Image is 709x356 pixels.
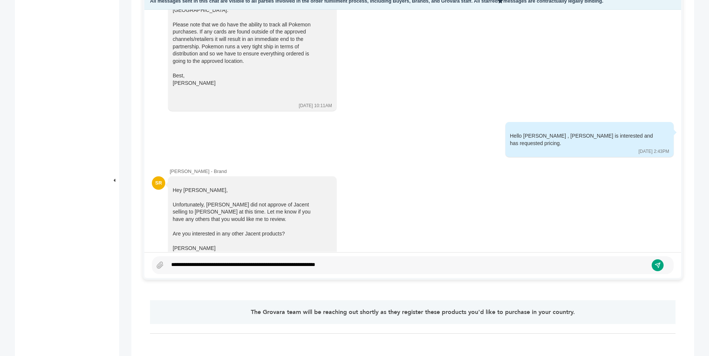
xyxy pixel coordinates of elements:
[510,132,659,147] div: Hello [PERSON_NAME] , [PERSON_NAME] is interested and has requested pricing.
[170,168,674,175] div: [PERSON_NAME] - Brand
[639,148,669,155] div: [DATE] 2:43PM
[299,103,332,109] div: [DATE] 10:11AM
[173,187,322,252] div: Hey [PERSON_NAME], Unfortunately, [PERSON_NAME] did not approve of Jacent selling to [PERSON_NAME...
[173,80,322,87] div: [PERSON_NAME]
[173,72,322,80] div: Best,
[173,245,322,252] div: [PERSON_NAME]
[152,176,165,190] div: SR
[171,308,654,317] p: The Grovara team will be reaching out shortly as they register these products you'd like to purch...
[173,21,322,65] div: Please note that we do have the ability to track all Pokemon purchases. If any cards are found ou...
